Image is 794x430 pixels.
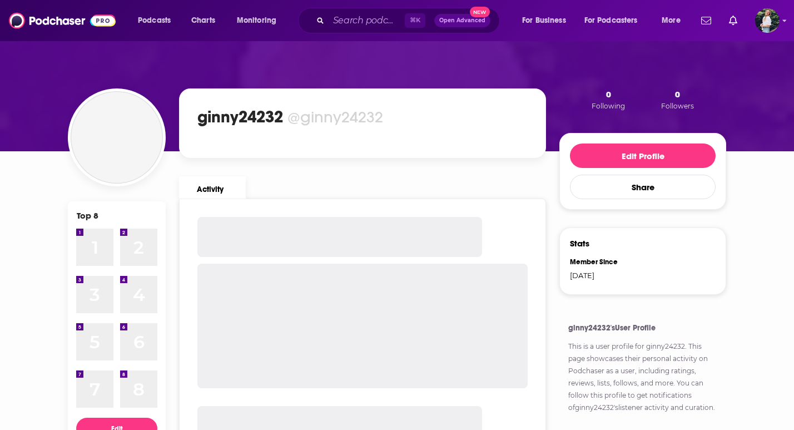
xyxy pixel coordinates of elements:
[184,12,222,29] a: Charts
[697,11,716,30] a: Show notifications dropdown
[592,102,625,110] span: Following
[755,8,780,33] span: Logged in as ginny24232
[658,88,697,111] button: 0Followers
[661,102,694,110] span: Followers
[588,88,628,111] button: 0Following
[514,12,580,29] button: open menu
[662,13,681,28] span: More
[654,12,694,29] button: open menu
[287,107,383,127] div: @ginny24232
[568,340,717,414] p: This is a user profile for . This page showcases their personal activity on Podchaser as a user, ...
[179,176,246,199] a: Activity
[434,14,490,27] button: Open AdvancedNew
[570,271,636,280] div: [DATE]
[9,10,116,31] img: Podchaser - Follow, Share and Rate Podcasts
[191,13,215,28] span: Charts
[522,13,566,28] span: For Business
[237,13,276,28] span: Monitoring
[570,175,716,199] button: Share
[724,11,742,30] a: Show notifications dropdown
[570,238,589,249] h3: Stats
[71,91,163,184] a: ginny24232
[197,107,283,127] h1: ginny24232
[755,8,780,33] button: Show profile menu
[329,12,405,29] input: Search podcasts, credits, & more...
[309,8,510,33] div: Search podcasts, credits, & more...
[138,13,171,28] span: Podcasts
[470,7,490,17] span: New
[570,258,636,266] div: Member Since
[570,144,716,168] button: Edit Profile
[439,18,485,23] span: Open Advanced
[675,89,680,100] span: 0
[646,342,685,350] a: ginny24232
[755,8,780,33] img: User Profile
[130,12,185,29] button: open menu
[606,89,611,100] span: 0
[77,210,98,221] div: Top 8
[229,12,291,29] button: open menu
[405,13,425,28] span: ⌘ K
[568,323,717,333] h4: ginny24232's User Profile
[584,13,638,28] span: For Podcasters
[577,12,654,29] button: open menu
